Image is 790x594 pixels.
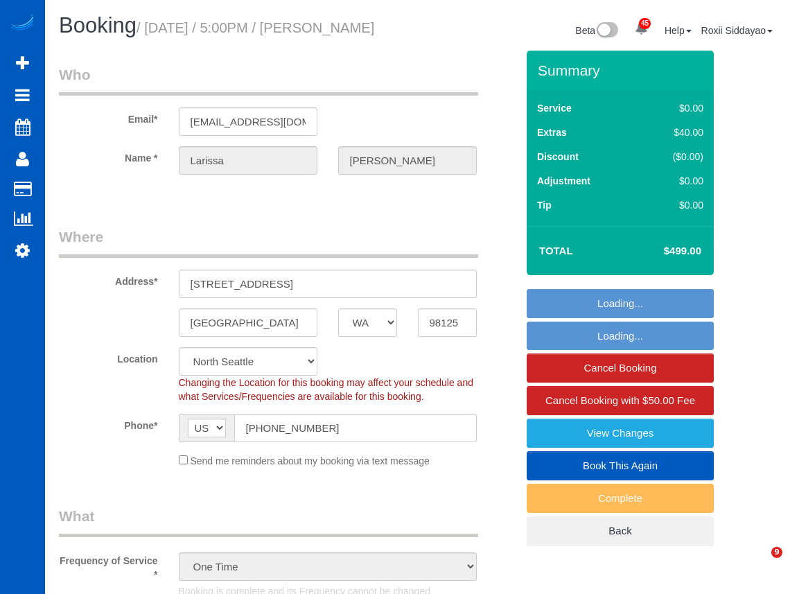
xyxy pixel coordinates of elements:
div: ($0.00) [644,150,703,164]
div: $0.00 [644,174,703,188]
label: Name * [49,146,168,165]
label: Phone* [49,414,168,433]
label: Service [537,101,572,115]
label: Address* [49,270,168,288]
input: Last Name* [338,146,477,175]
a: Roxii Siddayao [701,25,773,36]
input: First Name* [179,146,317,175]
input: City* [179,308,317,337]
a: View Changes [527,419,714,448]
strong: Total [539,245,573,256]
input: Phone* [234,414,477,442]
h3: Summary [538,62,707,78]
label: Adjustment [537,174,590,188]
legend: Who [59,64,478,96]
img: Automaid Logo [8,14,36,33]
span: 45 [639,18,651,29]
label: Email* [49,107,168,126]
label: Extras [537,125,567,139]
span: Send me reminders about my booking via text message [190,455,430,466]
legend: What [59,506,478,537]
label: Discount [537,150,579,164]
input: Email* [179,107,317,136]
label: Frequency of Service * [49,549,168,582]
iframe: Intercom live chat [743,547,776,580]
label: Location [49,347,168,366]
div: $40.00 [644,125,703,139]
label: Tip [537,198,552,212]
a: Beta [575,25,618,36]
img: New interface [595,22,618,40]
div: $0.00 [644,198,703,212]
a: Cancel Booking with $50.00 Fee [527,386,714,415]
span: Cancel Booking with $50.00 Fee [545,394,695,406]
div: $0.00 [644,101,703,115]
span: Changing the Location for this booking may affect your schedule and what Services/Frequencies are... [179,377,473,402]
legend: Where [59,227,478,258]
a: Book This Again [527,451,714,480]
h4: $499.00 [622,245,701,257]
a: 45 [628,14,655,44]
small: / [DATE] / 5:00PM / [PERSON_NAME] [137,20,374,35]
input: Zip Code* [418,308,477,337]
span: Booking [59,13,137,37]
a: Help [665,25,692,36]
a: Cancel Booking [527,353,714,383]
span: 9 [771,547,782,558]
